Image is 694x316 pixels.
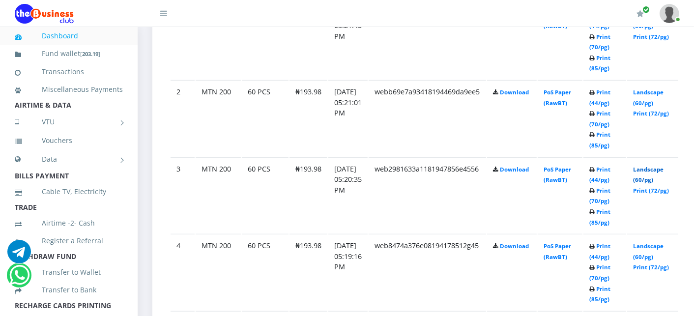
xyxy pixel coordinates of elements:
[633,187,669,194] a: Print (72/pg)
[15,60,123,83] a: Transactions
[589,131,610,149] a: Print (85/pg)
[589,242,610,260] a: Print (44/pg)
[242,80,289,156] td: 60 PCS
[633,242,664,260] a: Landscape (60/pg)
[660,4,679,23] img: User
[196,80,241,156] td: MTN 200
[15,42,123,65] a: Fund wallet[203.19]
[171,234,195,310] td: 4
[589,11,610,29] a: Print (44/pg)
[242,234,289,310] td: 60 PCS
[642,6,650,13] span: Renew/Upgrade Subscription
[80,50,100,57] small: [ ]
[196,234,241,310] td: MTN 200
[15,25,123,47] a: Dashboard
[289,157,327,233] td: ₦193.98
[544,88,571,107] a: PoS Paper (RawBT)
[15,78,123,101] a: Miscellaneous Payments
[328,234,368,310] td: [DATE] 05:19:16 PM
[15,4,74,24] img: Logo
[369,80,486,156] td: webb69e7a93418194469da9ee5
[242,157,289,233] td: 60 PCS
[15,230,123,252] a: Register a Referral
[633,110,669,117] a: Print (72/pg)
[633,263,669,271] a: Print (72/pg)
[289,3,327,79] td: ₦193.98
[589,263,610,282] a: Print (70/pg)
[82,50,98,57] b: 203.19
[500,166,529,173] a: Download
[589,88,610,107] a: Print (44/pg)
[7,247,31,263] a: Chat for support
[633,33,669,40] a: Print (72/pg)
[328,157,368,233] td: [DATE] 05:20:35 PM
[589,187,610,205] a: Print (70/pg)
[633,11,664,29] a: Landscape (60/pg)
[171,3,195,79] td: 1
[196,157,241,233] td: MTN 200
[289,80,327,156] td: ₦193.98
[15,129,123,152] a: Vouchers
[500,242,529,250] a: Download
[15,180,123,203] a: Cable TV, Electricity
[589,110,610,128] a: Print (70/pg)
[15,110,123,134] a: VTU
[589,285,610,303] a: Print (85/pg)
[196,3,241,79] td: MTN 200
[9,271,29,287] a: Chat for support
[589,166,610,184] a: Print (44/pg)
[369,3,486,79] td: web8115419d5f8194a913603e4
[369,234,486,310] td: web8474a376e08194178512g45
[289,234,327,310] td: ₦193.98
[15,147,123,172] a: Data
[544,11,571,29] a: PoS Paper (RawBT)
[328,3,368,79] td: [DATE] 05:21:48 PM
[15,279,123,301] a: Transfer to Bank
[500,88,529,96] a: Download
[589,33,610,51] a: Print (70/pg)
[369,157,486,233] td: web2981633a1181947856e4556
[544,166,571,184] a: PoS Paper (RawBT)
[328,80,368,156] td: [DATE] 05:21:01 PM
[15,212,123,234] a: Airtime -2- Cash
[633,88,664,107] a: Landscape (60/pg)
[636,10,644,18] i: Renew/Upgrade Subscription
[171,80,195,156] td: 2
[242,3,289,79] td: 35 PCS
[589,208,610,226] a: Print (85/pg)
[633,166,664,184] a: Landscape (60/pg)
[589,54,610,72] a: Print (85/pg)
[544,242,571,260] a: PoS Paper (RawBT)
[15,261,123,284] a: Transfer to Wallet
[171,157,195,233] td: 3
